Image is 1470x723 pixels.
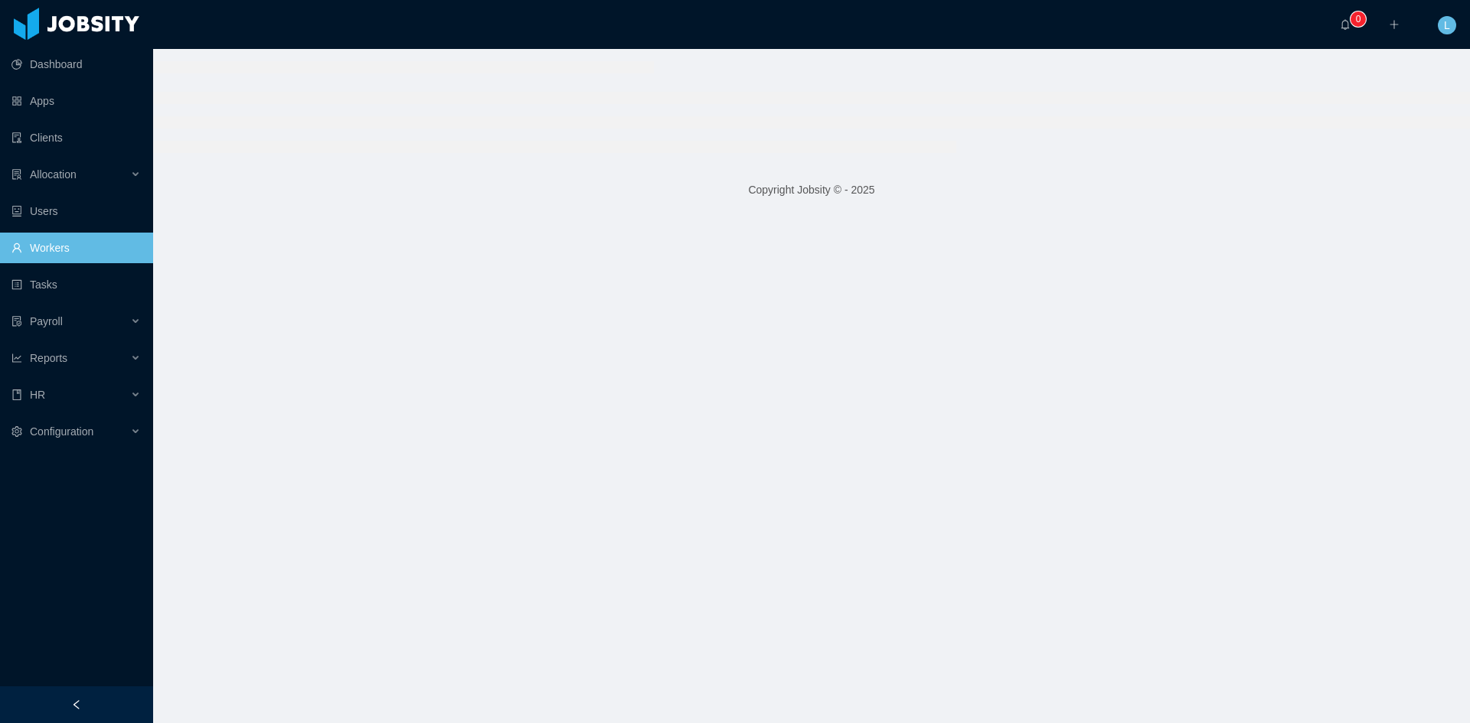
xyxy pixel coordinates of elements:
span: L [1444,16,1450,34]
span: Payroll [30,315,63,327]
span: Reports [30,352,67,364]
span: Configuration [30,425,93,438]
span: Allocation [30,168,77,181]
a: icon: profileTasks [11,269,141,300]
footer: Copyright Jobsity © - 2025 [153,164,1470,217]
i: icon: line-chart [11,353,22,363]
i: icon: file-protect [11,316,22,327]
i: icon: setting [11,426,22,437]
span: HR [30,389,45,401]
a: icon: robotUsers [11,196,141,226]
i: icon: plus [1389,19,1400,30]
a: icon: userWorkers [11,233,141,263]
a: icon: pie-chartDashboard [11,49,141,80]
sup: 0 [1351,11,1366,27]
i: icon: book [11,389,22,400]
a: icon: auditClients [11,122,141,153]
a: icon: appstoreApps [11,86,141,116]
i: icon: bell [1340,19,1351,30]
i: icon: solution [11,169,22,180]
